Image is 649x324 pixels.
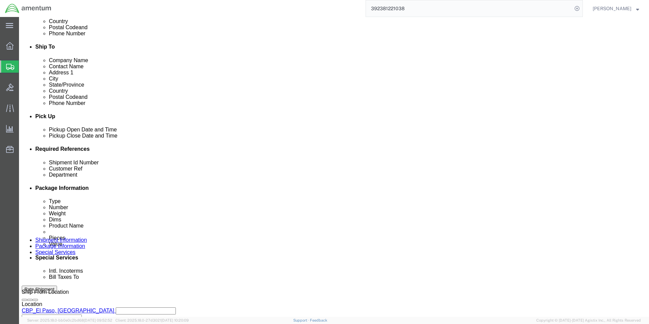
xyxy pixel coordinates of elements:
span: [DATE] 10:20:09 [161,318,189,322]
input: Search for shipment number, reference number [366,0,572,17]
span: Server: 2025.18.0-bb0e0c2bd68 [27,318,112,322]
span: Copyright © [DATE]-[DATE] Agistix Inc., All Rights Reserved [536,318,641,323]
a: Feedback [310,318,327,322]
span: Client: 2025.18.0-27d3021 [115,318,189,322]
a: Support [293,318,310,322]
iframe: FS Legacy Container [19,17,649,317]
button: [PERSON_NAME] [592,4,639,13]
img: logo [5,3,52,14]
span: James Barragan [593,5,631,12]
span: [DATE] 09:52:52 [84,318,112,322]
